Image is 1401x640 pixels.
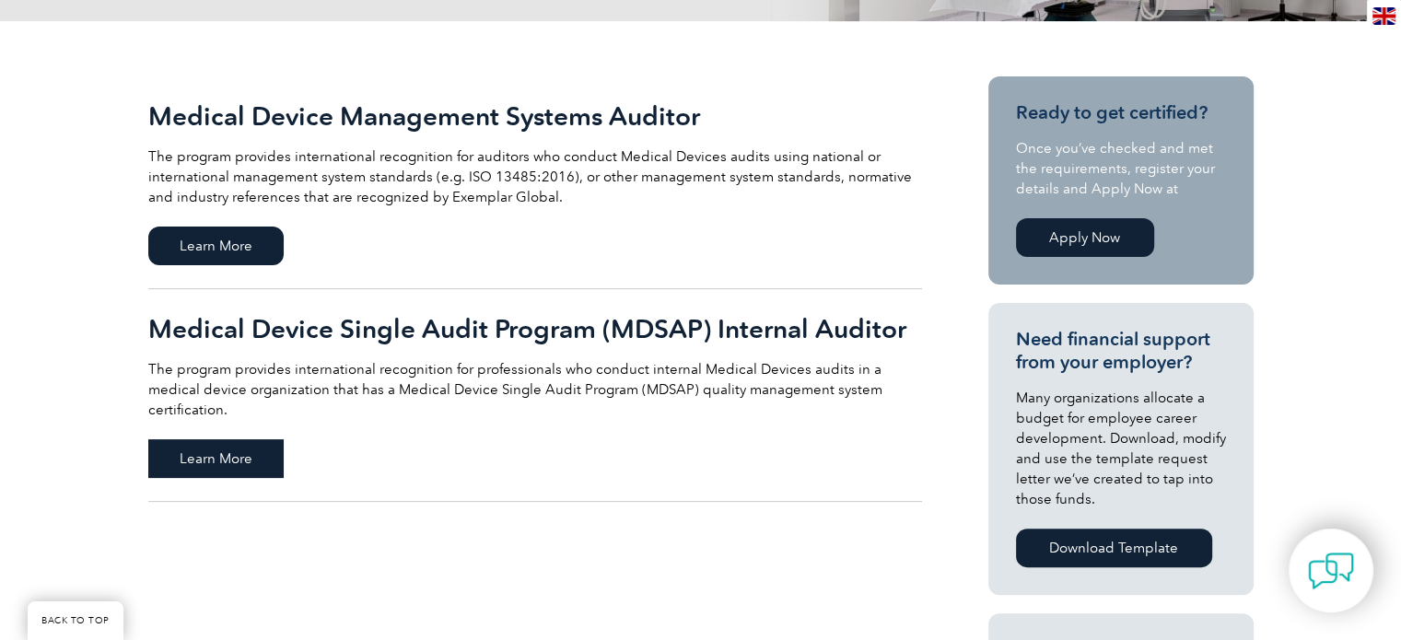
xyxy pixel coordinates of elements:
[148,101,922,131] h2: Medical Device Management Systems Auditor
[148,76,922,289] a: Medical Device Management Systems Auditor The program provides international recognition for audi...
[1016,388,1226,509] p: Many organizations allocate a budget for employee career development. Download, modify and use th...
[148,314,922,343] h2: Medical Device Single Audit Program (MDSAP) Internal Auditor
[148,439,284,478] span: Learn More
[1016,101,1226,124] h3: Ready to get certified?
[148,359,922,420] p: The program provides international recognition for professionals who conduct internal Medical Dev...
[28,601,123,640] a: BACK TO TOP
[1016,218,1154,257] a: Apply Now
[148,289,922,502] a: Medical Device Single Audit Program (MDSAP) Internal Auditor The program provides international r...
[1372,7,1395,25] img: en
[1016,529,1212,567] a: Download Template
[1016,328,1226,374] h3: Need financial support from your employer?
[1016,138,1226,199] p: Once you’ve checked and met the requirements, register your details and Apply Now at
[148,146,922,207] p: The program provides international recognition for auditors who conduct Medical Devices audits us...
[148,227,284,265] span: Learn More
[1308,548,1354,594] img: contact-chat.png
